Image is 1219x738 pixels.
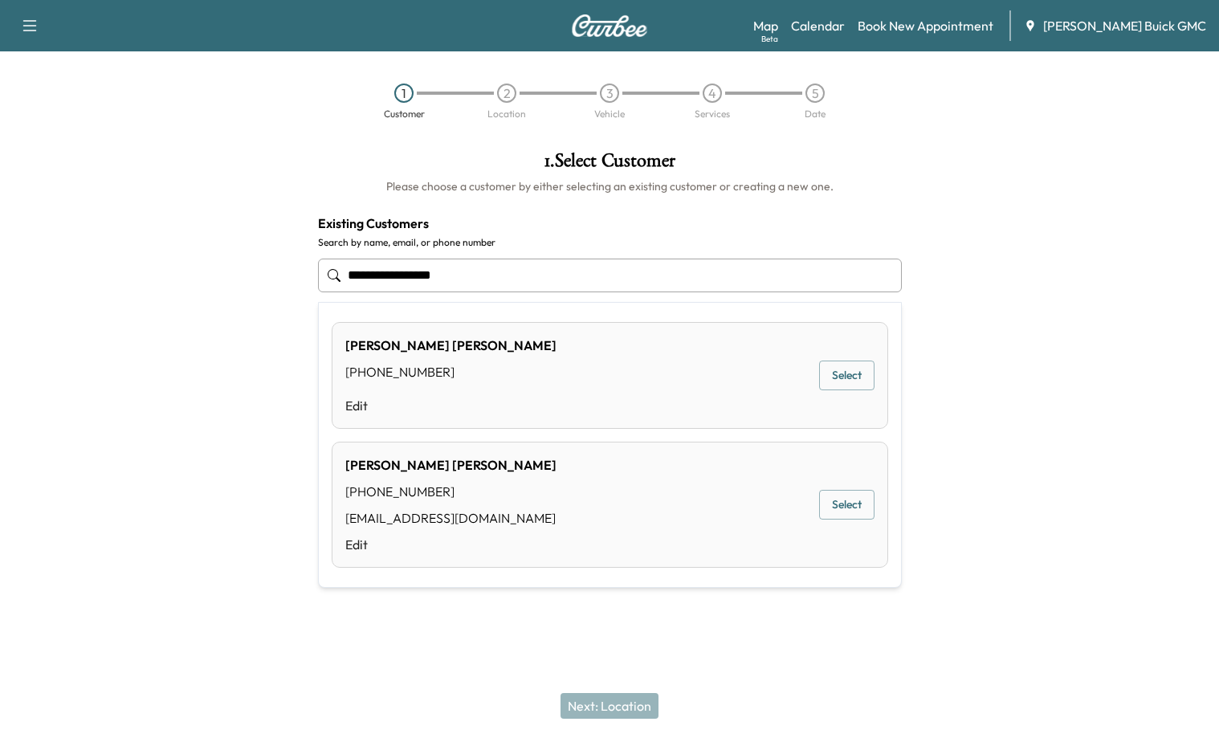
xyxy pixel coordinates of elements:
[791,16,845,35] a: Calendar
[384,109,425,119] div: Customer
[345,535,556,554] a: Edit
[318,178,902,194] h6: Please choose a customer by either selecting an existing customer or creating a new one.
[345,362,556,381] div: [PHONE_NUMBER]
[345,508,556,528] div: [EMAIL_ADDRESS][DOMAIN_NAME]
[345,336,556,355] div: [PERSON_NAME] [PERSON_NAME]
[497,84,516,103] div: 2
[695,109,730,119] div: Services
[345,455,556,475] div: [PERSON_NAME] [PERSON_NAME]
[318,151,902,178] h1: 1 . Select Customer
[819,490,874,520] button: Select
[345,396,556,415] a: Edit
[858,16,993,35] a: Book New Appointment
[753,16,778,35] a: MapBeta
[703,84,722,103] div: 4
[318,236,902,249] label: Search by name, email, or phone number
[487,109,526,119] div: Location
[819,361,874,390] button: Select
[318,214,902,233] h4: Existing Customers
[600,84,619,103] div: 3
[571,14,648,37] img: Curbee Logo
[394,84,414,103] div: 1
[1043,16,1206,35] span: [PERSON_NAME] Buick GMC
[345,482,556,501] div: [PHONE_NUMBER]
[594,109,625,119] div: Vehicle
[761,33,778,45] div: Beta
[805,109,826,119] div: Date
[805,84,825,103] div: 5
